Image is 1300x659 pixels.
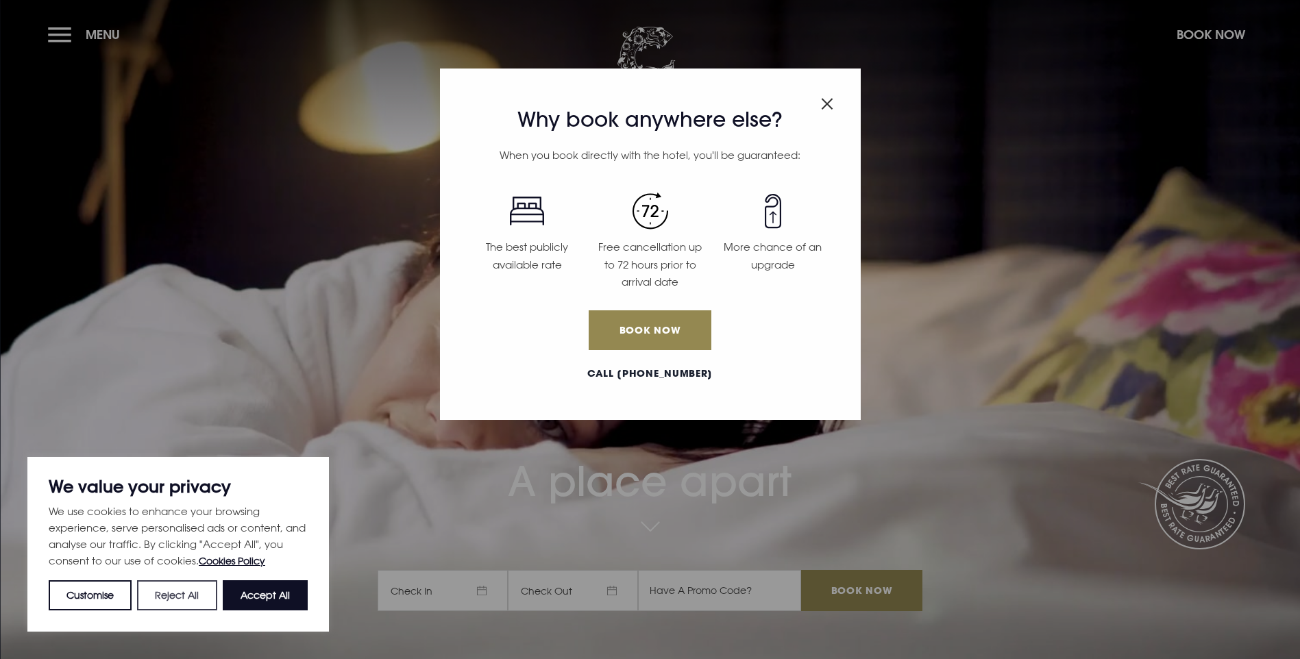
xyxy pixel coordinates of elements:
[49,580,132,610] button: Customise
[27,457,329,632] div: We value your privacy
[589,310,711,350] a: Book Now
[49,503,308,569] p: We use cookies to enhance your browsing experience, serve personalised ads or content, and analys...
[199,555,265,567] a: Cookies Policy
[597,238,703,291] p: Free cancellation up to 72 hours prior to arrival date
[720,238,826,273] p: More chance of an upgrade
[465,366,834,381] a: Call [PHONE_NUMBER]
[474,238,580,273] p: The best publicly available rate
[465,147,834,164] p: When you book directly with the hotel, you'll be guaranteed:
[223,580,308,610] button: Accept All
[49,478,308,495] p: We value your privacy
[821,90,833,112] button: Close modal
[465,108,834,132] h3: Why book anywhere else?
[137,580,217,610] button: Reject All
